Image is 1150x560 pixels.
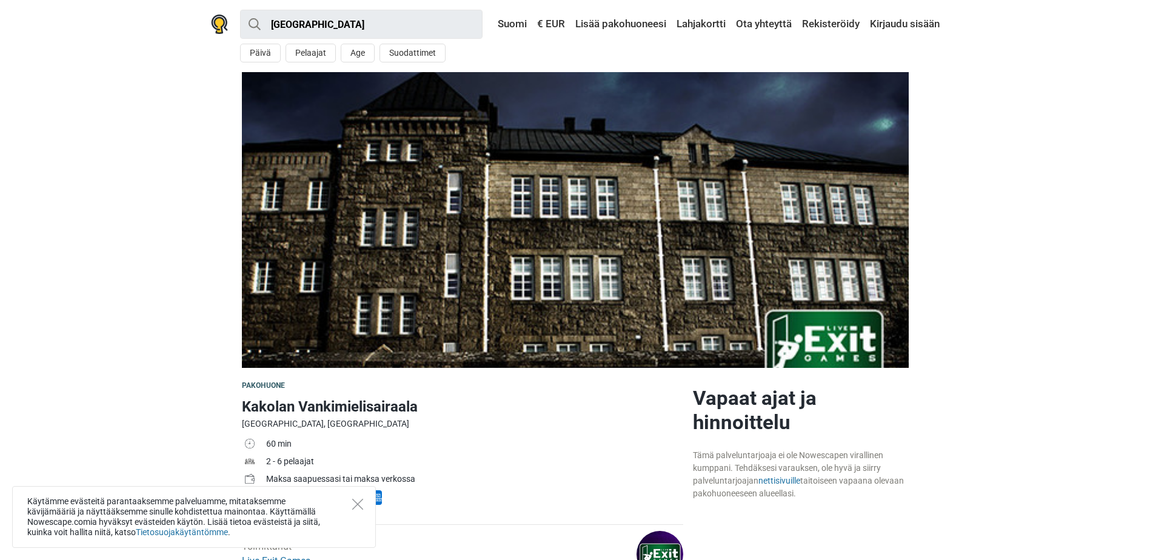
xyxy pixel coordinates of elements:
[242,381,286,390] span: Pakohuone
[799,13,863,35] a: Rekisteröidy
[352,499,363,510] button: Close
[286,44,336,62] button: Pelaajat
[693,386,909,435] h2: Vapaat ajat ja hinnoittelu
[693,449,909,500] div: Tämä palveluntarjoaja ei ole Nowescapen virallinen kumppani. Tehdäksesi varauksen, ole hyvä ja si...
[534,13,568,35] a: € EUR
[867,13,940,35] a: Kirjaudu sisään
[242,396,683,418] h1: Kakolan Vankimielisairaala
[486,13,530,35] a: Suomi
[341,44,375,62] button: Age
[266,454,683,472] td: 2 - 6 pelaajat
[136,527,228,537] a: Tietosuojakäytäntömme
[12,486,376,548] div: Käytämme evästeitä parantaaksemme palveluamme, mitataksemme kävijämääriä ja näyttääksemme sinulle...
[489,20,498,28] img: Suomi
[266,436,683,454] td: 60 min
[379,44,446,62] button: Suodattimet
[211,15,228,34] img: Nowescape logo
[572,13,669,35] a: Lisää pakohuoneesi
[240,10,483,39] input: kokeile “London”
[242,418,683,430] div: [GEOGRAPHIC_DATA], [GEOGRAPHIC_DATA]
[242,72,909,368] img: Kakolan Vankimielisairaala photo 1
[758,476,800,485] a: nettisivuille
[674,13,729,35] a: Lahjakortti
[240,44,281,62] button: Päivä
[266,473,683,485] div: Maksa saapuessasi tai maksa verkossa
[733,13,795,35] a: Ota yhteyttä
